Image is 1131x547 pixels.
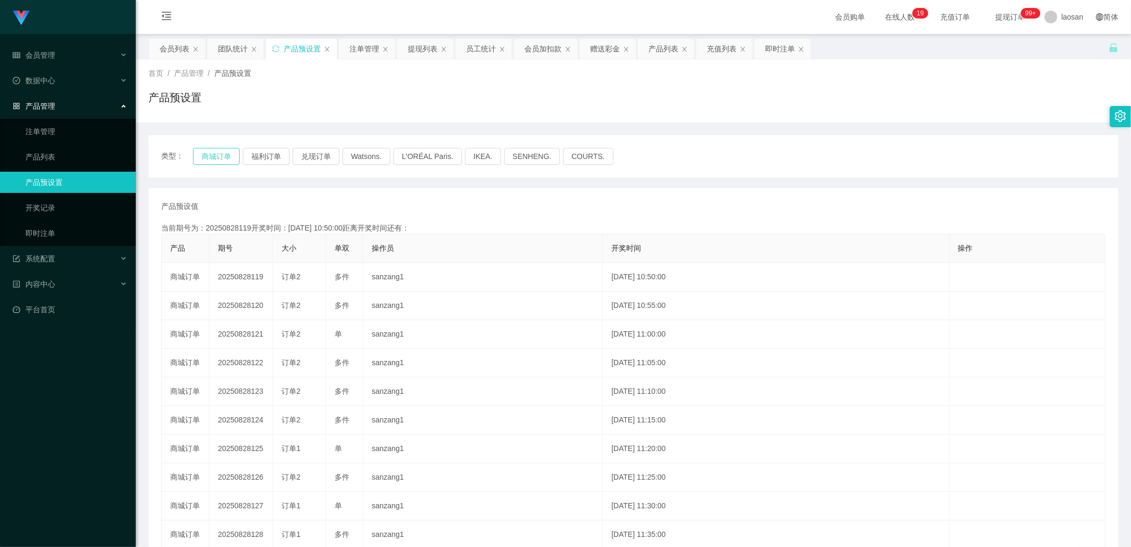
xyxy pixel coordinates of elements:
[623,46,629,52] i: 图标: close
[209,349,273,377] td: 20250828122
[798,46,804,52] i: 图标: close
[13,102,55,110] span: 产品管理
[243,148,290,165] button: 福利订单
[603,320,950,349] td: [DATE] 11:00:00
[765,39,795,59] div: 即时注单
[282,416,301,424] span: 订单2
[192,46,199,52] i: 图标: close
[282,358,301,367] span: 订单2
[563,148,613,165] button: COURTS.
[284,39,321,59] div: 产品预设置
[272,45,279,52] i: 图标: sync
[335,473,349,481] span: 多件
[382,46,389,52] i: 图标: close
[218,244,233,252] span: 期号
[13,254,55,263] span: 系统配置
[282,301,301,310] span: 订单2
[208,69,210,77] span: /
[913,8,928,19] sup: 19
[161,201,198,212] span: 产品预设值
[408,39,437,59] div: 提现列表
[466,39,496,59] div: 员工统计
[13,11,30,25] img: logo.9652507e.png
[335,387,349,395] span: 多件
[162,492,209,520] td: 商城订单
[282,530,301,539] span: 订单1
[363,435,603,463] td: sanzang1
[1115,110,1126,122] i: 图标: setting
[193,148,240,165] button: 商城订单
[209,263,273,292] td: 20250828119
[209,435,273,463] td: 20250828125
[209,463,273,492] td: 20250828126
[162,377,209,406] td: 商城订单
[282,473,301,481] span: 订单2
[1096,13,1103,21] i: 图标: global
[335,416,349,424] span: 多件
[13,77,20,84] i: 图标: check-circle-o
[162,406,209,435] td: 商城订单
[282,272,301,281] span: 订单2
[335,358,349,367] span: 多件
[13,102,20,110] i: 图标: appstore-o
[162,463,209,492] td: 商城订单
[25,197,127,218] a: 开奖记录
[25,121,127,142] a: 注单管理
[13,280,55,288] span: 内容中心
[25,146,127,167] a: 产品列表
[335,244,349,252] span: 单双
[363,320,603,349] td: sanzang1
[335,330,342,338] span: 单
[282,330,301,338] span: 订单2
[161,148,193,165] span: 类型：
[363,263,603,292] td: sanzang1
[335,272,349,281] span: 多件
[335,301,349,310] span: 多件
[590,39,620,59] div: 赠送彩金
[603,435,950,463] td: [DATE] 11:20:00
[363,292,603,320] td: sanzang1
[648,39,678,59] div: 产品列表
[282,501,301,510] span: 订单1
[13,280,20,288] i: 图标: profile
[25,172,127,193] a: 产品预设置
[13,76,55,85] span: 数据中心
[335,444,342,453] span: 单
[393,148,462,165] button: L'ORÉAL Paris.
[282,387,301,395] span: 订单2
[335,530,349,539] span: 多件
[218,39,248,59] div: 团队统计
[920,8,924,19] p: 9
[168,69,170,77] span: /
[1021,8,1040,19] sup: 979
[603,349,950,377] td: [DATE] 11:05:00
[603,263,950,292] td: [DATE] 10:50:00
[681,46,688,52] i: 图标: close
[174,69,204,77] span: 产品管理
[917,8,920,19] p: 1
[209,406,273,435] td: 20250828124
[324,46,330,52] i: 图标: close
[148,1,185,34] i: 图标: menu-fold
[251,46,257,52] i: 图标: close
[363,377,603,406] td: sanzang1
[363,463,603,492] td: sanzang1
[162,349,209,377] td: 商城订单
[25,223,127,244] a: 即时注单
[170,244,185,252] span: 产品
[162,435,209,463] td: 商城订单
[148,90,201,105] h1: 产品预设置
[13,51,55,59] span: 会员管理
[603,492,950,520] td: [DATE] 11:30:00
[209,377,273,406] td: 20250828123
[13,255,20,262] i: 图标: form
[465,148,501,165] button: IKEA.
[1109,43,1118,52] i: 图标: unlock
[209,492,273,520] td: 20250828127
[282,244,296,252] span: 大小
[363,349,603,377] td: sanzang1
[603,406,950,435] td: [DATE] 11:15:00
[603,377,950,406] td: [DATE] 11:10:00
[990,13,1031,21] span: 提现订单
[13,299,127,320] a: 图标: dashboard平台首页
